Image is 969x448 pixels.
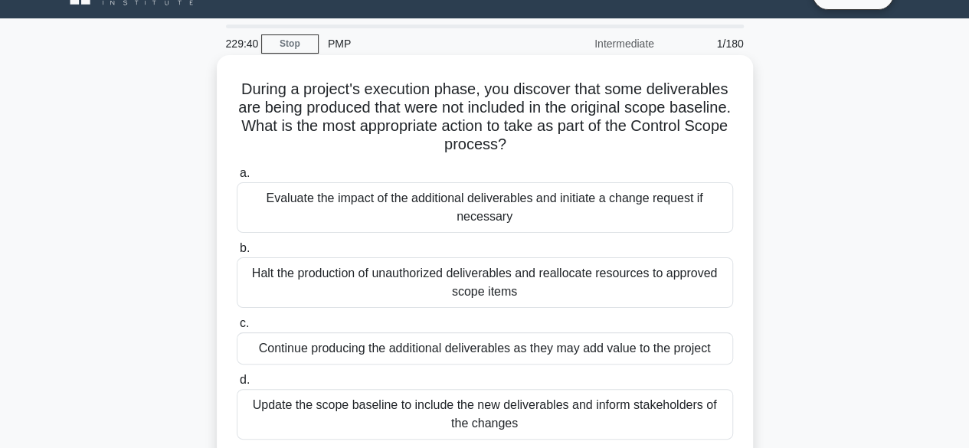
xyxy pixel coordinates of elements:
[217,28,261,59] div: 229:40
[237,257,733,308] div: Halt the production of unauthorized deliverables and reallocate resources to approved scope items
[529,28,663,59] div: Intermediate
[240,166,250,179] span: a.
[240,241,250,254] span: b.
[663,28,753,59] div: 1/180
[240,373,250,386] span: d.
[237,182,733,233] div: Evaluate the impact of the additional deliverables and initiate a change request if necessary
[240,316,249,329] span: c.
[237,332,733,365] div: Continue producing the additional deliverables as they may add value to the project
[237,389,733,440] div: Update the scope baseline to include the new deliverables and inform stakeholders of the changes
[235,80,735,155] h5: During a project's execution phase, you discover that some deliverables are being produced that w...
[261,34,319,54] a: Stop
[319,28,529,59] div: PMP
